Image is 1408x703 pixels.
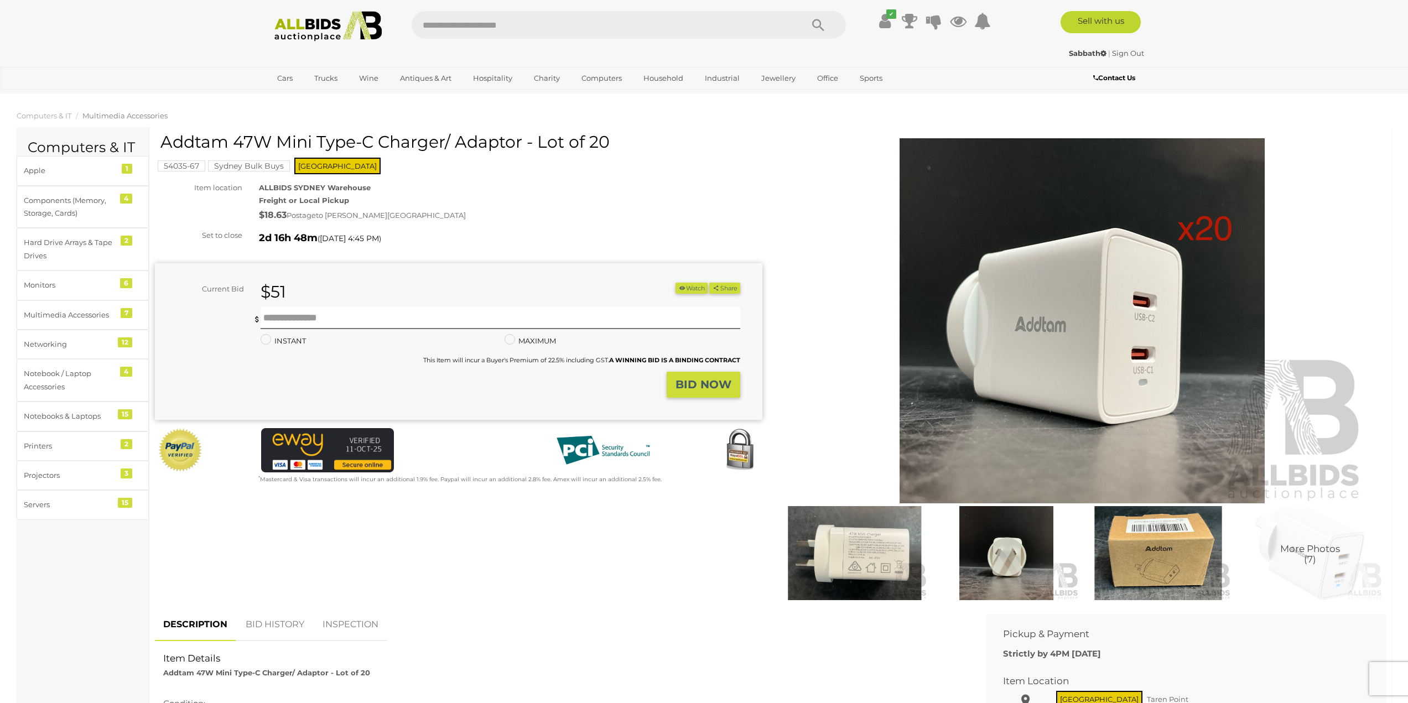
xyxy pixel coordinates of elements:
a: Wine [352,69,386,87]
span: [GEOGRAPHIC_DATA] [294,158,381,174]
img: Addtam 47W Mini Type-C Charger/ Adaptor - Lot of 20 [799,138,1365,503]
div: Servers [24,498,115,511]
div: 15 [118,409,132,419]
a: Trucks [307,69,345,87]
button: BID NOW [667,372,740,398]
a: Sell with us [1061,11,1141,33]
div: Projectors [24,469,115,482]
div: Notebooks & Laptops [24,410,115,423]
img: Addtam 47W Mini Type-C Charger/ Adaptor - Lot of 20 [782,506,928,600]
h1: Addtam 47W Mini Type-C Charger/ Adaptor - Lot of 20 [160,133,760,151]
strong: BID NOW [676,378,731,391]
a: BID HISTORY [237,608,313,641]
span: ( ) [318,234,381,243]
a: Monitors 6 [17,270,149,300]
b: Contact Us [1093,74,1135,82]
a: Antiques & Art [393,69,459,87]
a: Notebooks & Laptops 15 [17,402,149,431]
div: 2 [121,236,132,246]
a: Sabbath [1069,49,1108,58]
h2: Item Location [1003,676,1353,686]
a: Networking 12 [17,330,149,359]
div: Components (Memory, Storage, Cards) [24,194,115,220]
strong: Sabbath [1069,49,1106,58]
div: 2 [121,439,132,449]
small: This Item will incur a Buyer's Premium of 22.5% including GST. [423,356,740,364]
strong: $18.63 [259,210,287,220]
a: Industrial [698,69,747,87]
a: [GEOGRAPHIC_DATA] [270,87,363,106]
div: Networking [24,338,115,351]
strong: $51 [261,282,286,302]
div: 1 [122,164,132,174]
div: Apple [24,164,115,177]
label: INSTANT [261,335,306,347]
b: Strictly by 4PM [DATE] [1003,648,1101,659]
a: Multimedia Accessories 7 [17,300,149,330]
div: Notebook / Laptop Accessories [24,367,115,393]
a: Hard Drive Arrays & Tape Drives 2 [17,228,149,270]
div: Set to close [147,229,251,242]
span: [DATE] 4:45 PM [320,233,379,243]
strong: Freight or Local Pickup [259,196,349,205]
label: MAXIMUM [505,335,556,347]
a: Sports [853,69,890,87]
img: Addtam 47W Mini Type-C Charger/ Adaptor - Lot of 20 [1085,506,1231,600]
img: Secured by Rapid SSL [718,428,762,472]
a: Notebook / Laptop Accessories 4 [17,359,149,402]
li: Watch this item [676,283,708,294]
h2: Computers & IT [28,140,138,155]
a: Servers 15 [17,490,149,519]
div: 4 [120,194,132,204]
h2: Item Details [163,653,962,664]
b: A WINNING BID IS A BINDING CONTRACT [609,356,740,364]
a: Printers 2 [17,431,149,461]
a: Hospitality [466,69,519,87]
a: Projectors 3 [17,461,149,490]
img: eWAY Payment Gateway [261,428,394,472]
img: Addtam 47W Mini Type-C Charger/ Adaptor - Lot of 20 [1237,506,1383,600]
div: Hard Drive Arrays & Tape Drives [24,236,115,262]
span: | [1108,49,1110,58]
mark: Sydney Bulk Buys [208,160,290,171]
a: Computers & IT [17,111,71,120]
a: Sign Out [1112,49,1144,58]
div: 7 [121,308,132,318]
a: INSPECTION [314,608,387,641]
button: Watch [676,283,708,294]
a: Household [636,69,690,87]
img: Official PayPal Seal [158,428,203,472]
a: DESCRIPTION [155,608,236,641]
button: Share [709,283,740,294]
a: Apple 1 [17,156,149,185]
img: PCI DSS compliant [548,428,658,472]
a: Contact Us [1093,72,1138,84]
img: Addtam 47W Mini Type-C Charger/ Adaptor - Lot of 20 [933,506,1079,600]
a: ✔ [877,11,893,31]
a: Charity [527,69,567,87]
button: Search [791,11,846,39]
div: 4 [120,367,132,377]
strong: Addtam 47W Mini Type-C Charger/ Adaptor - Lot of 20 [163,668,370,677]
div: Postage [259,207,762,223]
div: Current Bid [155,283,252,295]
strong: ALLBIDS SYDNEY Warehouse [259,183,371,192]
a: 54035-67 [158,162,205,170]
a: More Photos(7) [1237,506,1383,600]
div: Monitors [24,279,115,291]
a: Computers [574,69,629,87]
a: Components (Memory, Storage, Cards) 4 [17,186,149,228]
h2: Pickup & Payment [1003,629,1353,639]
span: to [PERSON_NAME][GEOGRAPHIC_DATA] [316,211,466,220]
div: Item location [147,181,251,194]
mark: 54035-67 [158,160,205,171]
div: 15 [118,498,132,508]
img: Allbids.com.au [268,11,388,41]
a: Sydney Bulk Buys [208,162,290,170]
a: Multimedia Accessories [82,111,168,120]
div: Printers [24,440,115,452]
div: 3 [121,468,132,478]
i: ✔ [886,9,896,19]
